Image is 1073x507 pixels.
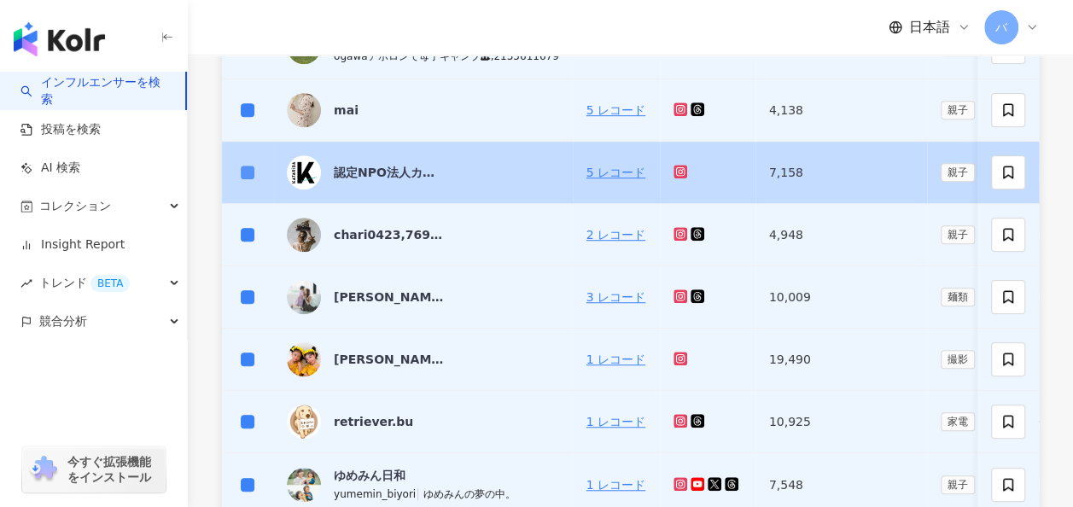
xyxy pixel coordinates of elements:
a: searchインフルエンサーを検索 [20,74,172,108]
a: Insight Report [20,236,125,253]
a: KOL Avatarmai [287,93,559,127]
span: トレンド [39,264,130,302]
span: rise [20,277,32,289]
span: ogawaアポロンで母子キャンプ🏕,2135611679 [334,50,559,62]
a: 1 レコード [586,478,645,492]
a: 5 レコード [586,103,645,117]
div: ゆめみん日和 [334,467,405,484]
a: KOL Avatar認定NPO法人カタリバ,6908881690 [287,155,559,189]
span: 今すぐ拡張機能をインストール [67,454,160,485]
img: KOL Avatar [287,280,321,314]
a: KOL Avatarretriever.bu [287,405,559,439]
td: 19,490 [755,329,927,391]
span: コレクション [39,187,111,225]
td: 7,158 [755,142,927,204]
img: logo [14,22,105,56]
span: 撮影 [941,350,975,369]
a: KOL Avatarゆめみん日和yumemin_biyori|ゆめみんの夢の中。 [287,467,559,503]
span: 家電 [941,412,975,431]
span: 競合分析 [39,302,87,341]
img: KOL Avatar [287,93,321,127]
a: 1 レコード [586,353,645,366]
td: 10,009 [755,266,927,329]
div: 認定NPO法人カタリバ,6908881690 [334,164,445,181]
img: KOL Avatar [287,155,321,189]
div: mai [334,102,359,119]
a: KOL Avatar[PERSON_NAME],33552839758 [287,342,559,376]
a: 投稿を検索 [20,121,101,138]
a: 3 レコード [586,290,645,304]
img: KOL Avatar [287,342,321,376]
a: 1 レコード [586,415,645,428]
div: BETA [90,275,130,292]
span: | [416,487,423,500]
div: [PERSON_NAME],33552839758 [334,351,445,368]
span: 親子 [941,101,975,119]
img: chrome extension [27,456,60,483]
a: chrome extension今すぐ拡張機能をインストール [22,446,166,492]
span: ゆめみんの夢の中。 [423,488,516,500]
span: 日本語 [909,18,950,37]
img: KOL Avatar [287,218,321,252]
span: 親子 [941,163,975,182]
img: KOL Avatar [287,405,321,439]
td: 4,138 [755,79,927,142]
img: KOL Avatar [287,468,321,502]
a: 2 レコード [586,228,645,242]
td: 10,925 [755,391,927,453]
span: yumemin_biyori [334,488,416,500]
span: 親子 [941,225,975,244]
td: 4,948 [755,204,927,266]
a: AI 検索 [20,160,80,177]
div: retriever.bu [334,413,413,430]
a: 5 レコード [586,166,645,179]
div: [PERSON_NAME] 미오,526192468 [334,288,445,306]
a: KOL Avatar[PERSON_NAME] 미오,526192468 [287,280,559,314]
span: バ [995,18,1007,37]
span: 麺類 [941,288,975,306]
span: 親子 [941,475,975,494]
a: KOL Avatarchari0423,769932 [287,218,559,252]
div: chari0423,769932 [334,226,445,243]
